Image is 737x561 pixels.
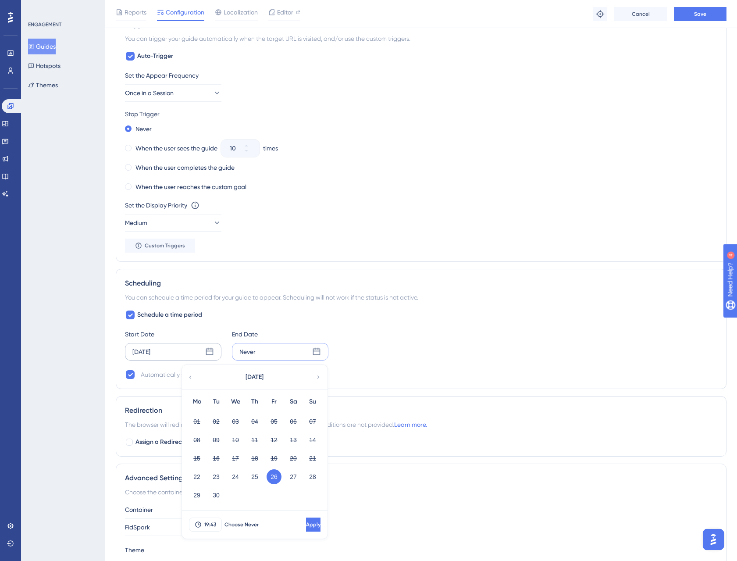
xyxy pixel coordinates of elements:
[125,292,717,303] div: You can schedule a time period for your guide to appear. Scheduling will not work if the status i...
[28,39,56,54] button: Guides
[246,372,263,382] span: [DATE]
[614,7,667,21] button: Cancel
[305,451,320,466] button: 21
[21,2,55,13] span: Need Help?
[303,397,322,407] div: Su
[189,414,204,429] button: 01
[209,414,224,429] button: 02
[189,451,204,466] button: 15
[28,77,58,93] button: Themes
[209,451,224,466] button: 16
[210,368,298,386] button: [DATE]
[125,218,147,228] span: Medium
[132,347,150,357] div: [DATE]
[209,488,224,503] button: 30
[247,469,262,484] button: 25
[247,414,262,429] button: 04
[267,414,281,429] button: 05
[61,4,64,11] div: 4
[135,143,217,154] label: When the user sees the guide
[125,84,221,102] button: Once in a Session
[632,11,650,18] span: Cancel
[306,518,320,532] button: Apply
[125,109,717,119] div: Stop Trigger
[264,397,284,407] div: Fr
[228,414,243,429] button: 03
[135,182,246,192] label: When the user reaches the custom goal
[189,488,204,503] button: 29
[125,473,717,483] div: Advanced Settings
[189,432,204,447] button: 08
[125,88,174,98] span: Once in a Session
[125,200,187,211] div: Set the Display Priority
[137,51,173,61] span: Auto-Trigger
[305,414,320,429] button: 07
[125,518,221,536] button: FidSpark
[228,451,243,466] button: 17
[209,432,224,447] button: 09
[135,124,152,134] label: Never
[277,7,293,18] span: Editor
[125,70,717,81] div: Set the Appear Frequency
[247,451,262,466] button: 18
[125,522,150,532] span: FidSpark
[141,369,321,380] div: Automatically set as “Inactive” when the scheduled period is over.
[125,405,717,416] div: Redirection
[189,469,204,484] button: 22
[135,437,205,447] span: Assign a Redirection URL
[305,432,320,447] button: 14
[224,521,259,528] span: Choose Never
[125,7,146,18] span: Reports
[125,278,717,289] div: Scheduling
[125,419,427,430] span: The browser will redirect to the “Redirection URL” when the Targeting Conditions are not provided.
[125,239,195,253] button: Custom Triggers
[247,432,262,447] button: 11
[189,518,222,532] button: 19:43
[267,432,281,447] button: 12
[207,397,226,407] div: Tu
[228,469,243,484] button: 24
[284,397,303,407] div: Sa
[232,329,328,339] div: End Date
[222,518,261,532] button: Choose Never
[209,469,224,484] button: 23
[125,329,221,339] div: Start Date
[267,451,281,466] button: 19
[135,162,235,173] label: When the user completes the guide
[245,397,264,407] div: Th
[204,521,216,528] span: 19:43
[166,7,204,18] span: Configuration
[228,432,243,447] button: 10
[694,11,706,18] span: Save
[286,469,301,484] button: 27
[286,432,301,447] button: 13
[305,469,320,484] button: 28
[263,143,278,154] div: times
[125,487,717,497] div: Choose the container and theme for the guide.
[125,545,717,555] div: Theme
[306,521,320,528] span: Apply
[286,414,301,429] button: 06
[286,451,301,466] button: 20
[187,397,207,407] div: Mo
[226,397,245,407] div: We
[137,310,202,320] span: Schedule a time period
[125,214,221,232] button: Medium
[674,7,726,21] button: Save
[394,421,427,428] a: Learn more.
[224,7,258,18] span: Localization
[145,242,185,249] span: Custom Triggers
[125,33,717,44] div: You can trigger your guide automatically when the target URL is visited, and/or use the custom tr...
[28,58,61,74] button: Hotspots
[267,469,281,484] button: 26
[28,21,61,28] div: ENGAGEMENT
[700,526,726,553] iframe: UserGuiding AI Assistant Launcher
[125,504,717,515] div: Container
[239,347,256,357] div: Never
